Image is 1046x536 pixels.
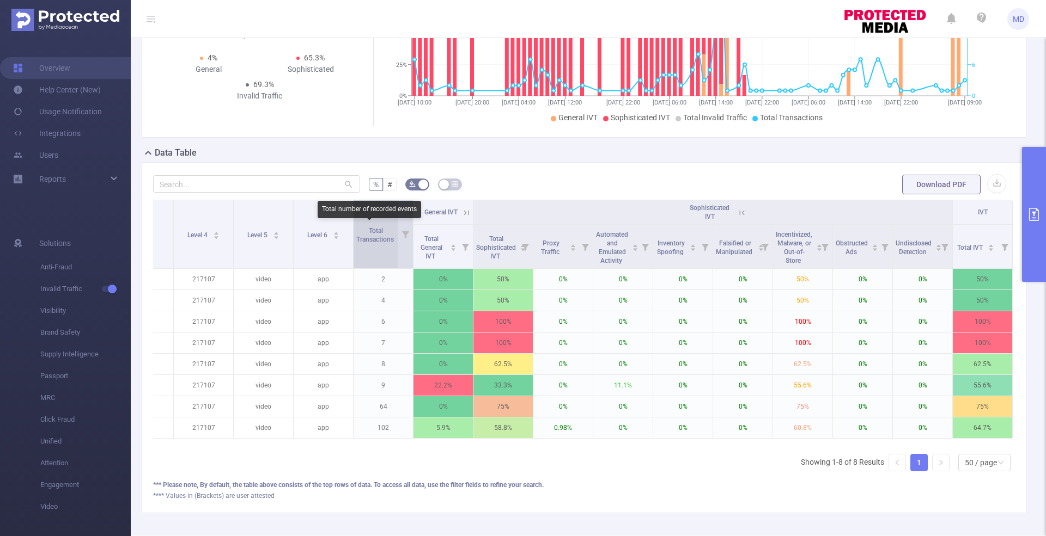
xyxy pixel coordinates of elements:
p: 50% [773,290,832,311]
tspan: [DATE] 14:00 [838,99,872,106]
span: Anti-Fraud [40,256,131,278]
div: 50 / page [965,454,997,471]
p: 50% [773,269,832,289]
i: icon: caret-up [213,230,219,233]
a: Help Center (New) [13,79,101,101]
p: 0% [533,269,593,289]
tspan: 25% [396,61,407,69]
p: 2 [354,269,413,289]
p: 62.5% [473,354,533,374]
div: Sort [988,243,994,249]
i: Filter menu [697,225,713,268]
a: Reports [39,168,66,190]
span: % [373,180,379,189]
span: Level 4 [187,231,209,239]
span: Falsified or Manipulated [716,239,754,256]
p: 0% [593,354,653,374]
span: Attention [40,452,131,474]
span: Supply Intelligence [40,343,131,365]
p: 0% [653,332,713,353]
span: Total Invalid Traffic [683,113,747,122]
p: 22.2% [413,375,473,396]
p: 58.8% [473,417,533,438]
p: 64.7% [953,417,1012,438]
p: 60.8% [773,417,832,438]
li: Showing 1-8 of 8 Results [801,454,884,471]
p: 0% [653,269,713,289]
div: Sort [570,243,576,249]
p: 0% [593,417,653,438]
i: icon: caret-down [333,235,339,238]
div: Sort [273,230,279,237]
span: 65.3% [304,53,325,62]
i: icon: down [998,459,1004,467]
p: 0% [713,290,773,311]
span: Solutions [39,232,71,254]
i: icon: right [938,459,944,466]
p: app [294,332,353,353]
p: 55.6% [773,375,832,396]
img: Protected Media [11,9,119,31]
i: icon: caret-up [988,243,994,246]
p: app [294,290,353,311]
p: 100% [953,311,1012,332]
i: icon: caret-up [935,243,941,246]
p: 0% [833,375,892,396]
p: 0% [593,332,653,353]
i: Filter menu [637,225,653,268]
i: icon: caret-down [872,247,878,250]
span: Automated and Emulated Activity [596,231,628,264]
p: 0% [533,290,593,311]
i: icon: caret-up [872,243,878,246]
span: Total Transactions [760,113,823,122]
i: icon: caret-down [690,247,696,250]
p: 100% [953,332,1012,353]
div: Sort [213,230,220,237]
p: 50% [473,269,533,289]
p: 0% [893,396,952,417]
tspan: [DATE] 22:00 [606,99,640,106]
p: video [234,269,293,289]
p: video [234,332,293,353]
span: Video [40,496,131,517]
p: 0% [413,311,473,332]
p: 62.5% [953,354,1012,374]
a: Usage Notification [13,101,102,122]
p: 100% [773,332,832,353]
tspan: 0 [972,93,975,100]
div: Sort [333,230,339,237]
p: 0% [413,332,473,353]
p: 217107 [174,290,233,311]
p: 75% [773,396,832,417]
span: Brand Safety [40,322,131,343]
tspan: [DATE] 10:00 [398,99,431,106]
i: icon: caret-down [988,247,994,250]
p: app [294,396,353,417]
li: Previous Page [889,454,906,471]
p: app [294,354,353,374]
i: icon: caret-up [816,243,822,246]
span: # [387,180,392,189]
i: icon: caret-down [816,247,822,250]
span: Level 6 [307,231,329,239]
p: 0% [833,290,892,311]
p: 0% [893,354,952,374]
span: Invalid Traffic [40,278,131,300]
p: 11.1% [593,375,653,396]
p: 0% [713,375,773,396]
p: 0% [653,311,713,332]
p: video [234,396,293,417]
i: icon: caret-down [273,235,279,238]
i: icon: table [452,181,458,187]
p: 62.5% [773,354,832,374]
p: 6 [354,311,413,332]
i: icon: caret-up [632,243,638,246]
p: 217107 [174,332,233,353]
p: 0% [653,375,713,396]
span: IVT [978,208,988,216]
tspan: [DATE] 06:00 [652,99,686,106]
p: 0% [713,354,773,374]
span: Sophisticated IVT [611,113,670,122]
p: 0% [413,269,473,289]
button: Download PDF [902,175,981,194]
